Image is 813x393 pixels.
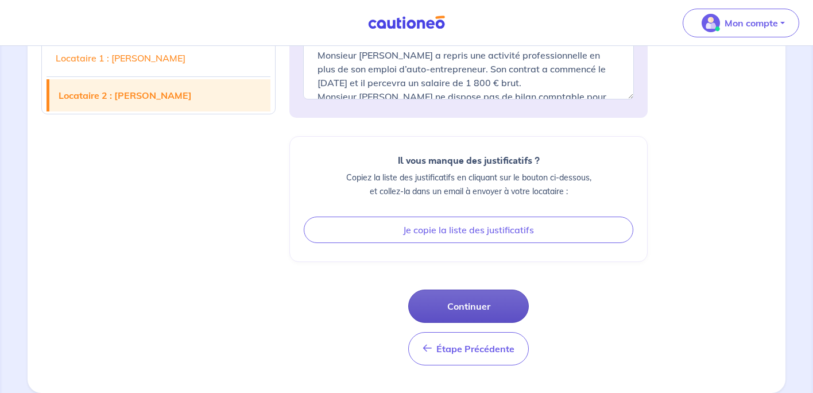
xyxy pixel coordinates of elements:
img: Cautioneo [363,16,450,30]
h6: Il vous manque des justificatifs ? [304,155,633,166]
a: Locataire 1 : [PERSON_NAME] [47,42,270,74]
button: Continuer [408,290,529,323]
p: Copiez la liste des justificatifs en cliquant sur le bouton ci-dessous, et collez-la dans un emai... [304,171,633,198]
img: illu_account_valid_menu.svg [702,14,720,32]
button: Je copie la liste des justificatifs [304,217,633,243]
textarea: Monsieur [PERSON_NAME] a repris une activité professionnelle en plus de son emploi d’auto-entrepr... [303,38,634,99]
p: Mon compte [725,16,778,30]
button: Étape Précédente [408,332,529,365]
a: Locataire 2 : [PERSON_NAME] [49,79,270,111]
button: illu_account_valid_menu.svgMon compte [683,9,799,37]
span: Étape Précédente [436,343,514,355]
